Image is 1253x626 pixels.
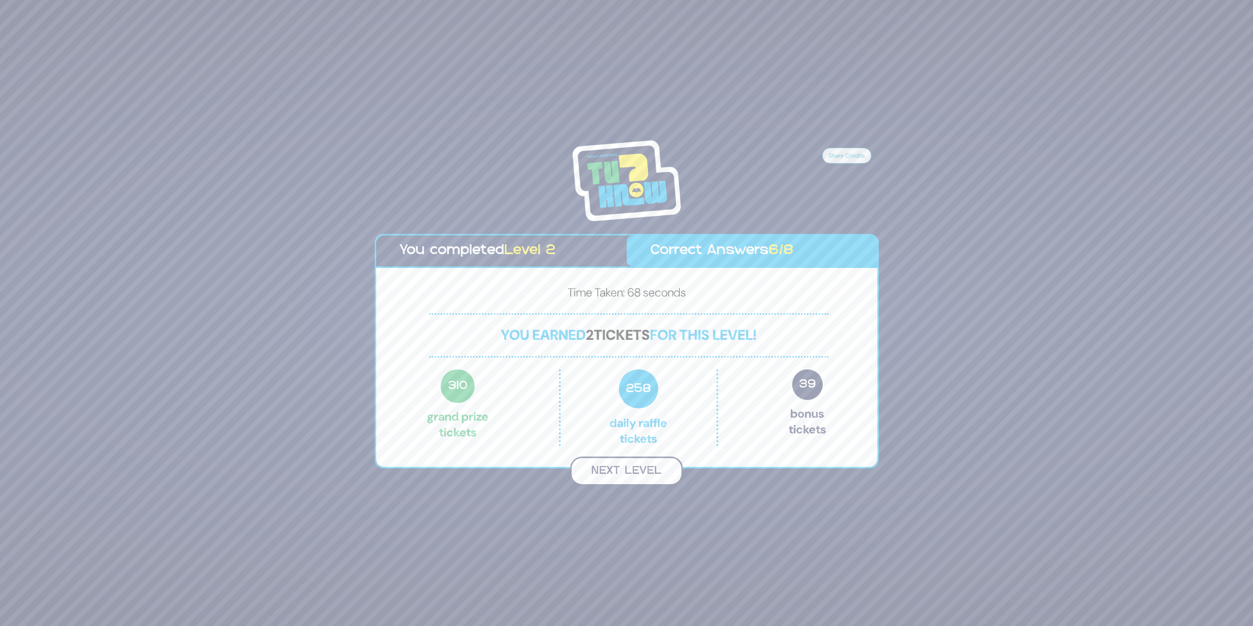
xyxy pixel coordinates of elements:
[392,284,862,305] p: Time Taken: 68 seconds
[573,140,681,221] img: Tournament Logo
[792,369,823,400] span: 39
[570,457,683,486] button: Next Level
[586,326,594,344] span: 2
[594,326,650,344] span: tickets
[822,148,871,164] button: Share Credits
[769,244,794,257] span: 6/8
[619,369,658,409] span: 258
[789,369,826,446] p: Bonus tickets
[504,244,555,257] span: Level 2
[501,326,757,344] span: You earned for this level!
[441,369,475,403] span: 310
[427,369,488,446] p: Grand Prize tickets
[581,369,696,446] p: Daily Raffle tickets
[400,240,603,262] p: You completed
[650,240,854,262] p: Correct Answers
